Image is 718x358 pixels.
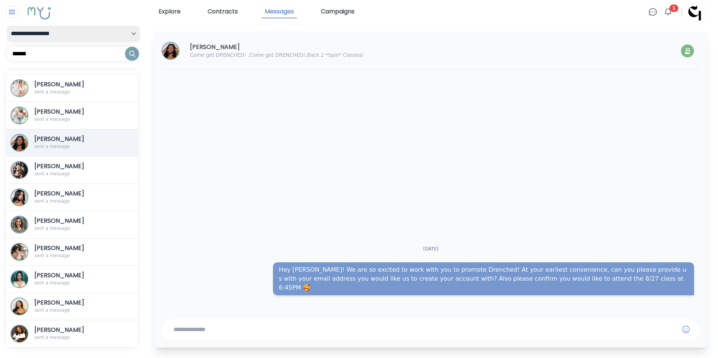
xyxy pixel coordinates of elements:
[34,225,103,231] p: sent a message
[34,107,103,116] h3: [PERSON_NAME]
[648,7,657,16] img: Chat
[262,6,297,18] a: Messages
[156,6,184,18] a: Explore
[6,211,138,238] button: Profile[PERSON_NAME]sent a message
[6,238,138,266] button: Profile[PERSON_NAME]sent a message
[6,320,138,348] button: Profile[PERSON_NAME]sent a message
[669,4,678,12] span: 1
[34,80,103,89] h3: [PERSON_NAME]
[663,7,672,16] img: Bell
[11,216,28,233] img: Profile
[34,325,103,334] h3: [PERSON_NAME]
[11,244,28,260] img: Profile
[11,325,28,342] img: Profile
[34,334,103,340] p: sent a message
[6,293,138,320] button: Profile[PERSON_NAME]sent a message
[6,102,138,129] button: Profile[PERSON_NAME]sent a message
[6,184,138,211] button: Profile[PERSON_NAME]sent a message
[11,189,28,206] img: Profile
[205,6,241,18] a: Contracts
[6,75,138,102] button: Profile[PERSON_NAME]sent a message
[34,89,103,95] p: sent a message
[34,298,103,307] h3: [PERSON_NAME]
[6,266,138,293] button: Profile[PERSON_NAME]sent a message
[34,216,103,225] h3: [PERSON_NAME]
[34,171,103,177] p: sent a message
[6,129,138,157] button: Profile[PERSON_NAME]sent a message
[168,246,694,252] p: [DATE]
[11,80,28,96] img: Profile
[681,44,694,58] img: View Contract
[34,116,103,122] p: sent a message
[11,271,28,287] img: Profile
[34,135,103,143] h3: [PERSON_NAME]
[34,280,103,286] p: sent a message
[318,6,358,18] a: Campaigns
[6,157,138,184] button: Profile[PERSON_NAME]sent a message
[11,107,28,124] img: Profile
[34,162,103,171] h3: [PERSON_NAME]
[11,298,28,315] img: Profile
[190,43,438,52] h3: [PERSON_NAME]
[34,271,103,280] h3: [PERSON_NAME]
[34,307,103,313] p: sent a message
[162,43,179,59] img: Profile
[11,162,28,178] img: Profile
[34,143,103,149] p: sent a message
[34,189,103,198] h3: [PERSON_NAME]
[688,3,706,21] img: Profile
[34,198,103,204] p: sent a message
[34,244,103,253] h3: [PERSON_NAME]
[682,325,690,333] img: Emoji
[279,265,688,292] span: Hey [PERSON_NAME]! We are so excited to work with you to promote Drenched! At your earliest conve...
[34,253,103,259] p: sent a message
[11,135,28,151] img: Profile
[190,52,438,59] p: Come get DRENCHED! , Come get DRENCHED!, Back 2 *Spin* Classes!
[7,7,17,16] img: Close sidebar
[125,47,139,61] img: Search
